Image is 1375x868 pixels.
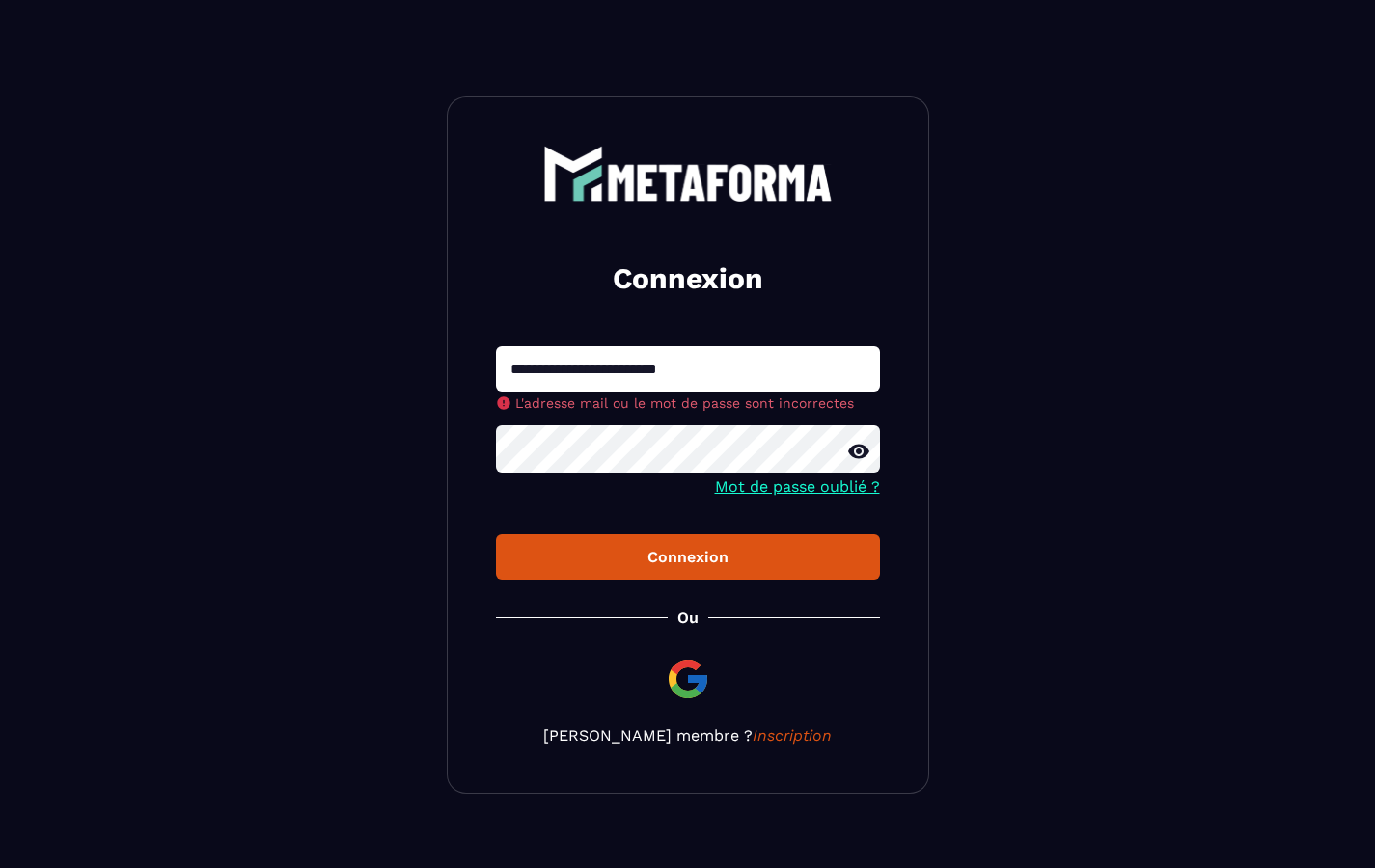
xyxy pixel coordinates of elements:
img: google [665,656,711,702]
h2: Connexion [519,259,857,298]
a: logo [496,146,880,202]
p: [PERSON_NAME] membre ? [496,726,880,745]
span: L'adresse mail ou le mot de passe sont incorrectes [515,395,854,411]
button: Connexion [496,534,880,580]
img: logo [543,146,833,202]
div: Connexion [511,548,865,566]
a: Inscription [753,726,832,745]
a: Mot de passe oublié ? [715,477,880,496]
p: Ou [677,609,699,627]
